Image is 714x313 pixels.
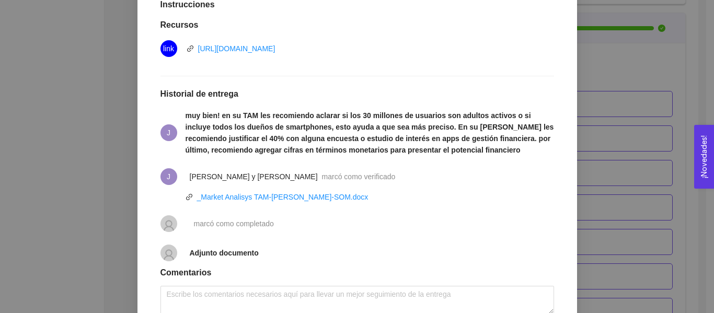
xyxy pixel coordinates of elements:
[194,219,274,228] span: marcó como completado
[190,249,259,257] strong: Adjunto documento
[160,268,554,278] h1: Comentarios
[163,40,174,57] span: link
[197,193,368,201] a: _Market Analisys TAM-[PERSON_NAME]-SOM.docx
[694,125,714,189] button: Open Feedback Widget
[160,20,554,30] h1: Recursos
[167,124,170,141] span: J
[186,193,193,201] span: link
[187,45,194,52] span: link
[167,168,170,185] span: J
[322,172,396,181] span: marcó como verificado
[190,172,318,181] span: [PERSON_NAME] y [PERSON_NAME]
[163,219,175,232] span: user
[198,44,275,53] a: [URL][DOMAIN_NAME]
[163,249,175,261] span: user
[186,111,554,154] strong: muy bien! en su TAM les recomiendo aclarar si los 30 millones de usuarios son adultos activos o s...
[160,89,554,99] h1: Historial de entrega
